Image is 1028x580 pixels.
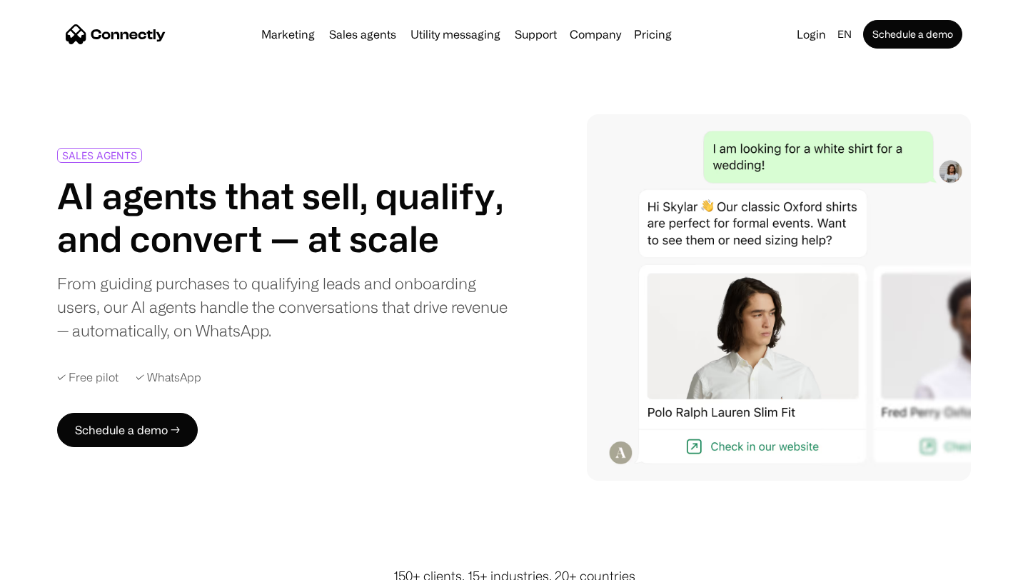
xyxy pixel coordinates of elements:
a: Utility messaging [405,29,506,40]
div: en [837,24,852,44]
div: ✓ Free pilot [57,371,119,384]
div: Company [565,24,625,44]
div: SALES AGENTS [62,150,137,161]
div: Company [570,24,621,44]
aside: Language selected: English [14,554,86,575]
a: Marketing [256,29,321,40]
a: Schedule a demo [863,20,962,49]
a: Pricing [628,29,677,40]
div: en [832,24,860,44]
a: Support [509,29,563,40]
a: Schedule a demo → [57,413,198,447]
div: From guiding purchases to qualifying leads and onboarding users, our AI agents handle the convers... [57,271,508,342]
a: Sales agents [323,29,402,40]
a: Login [791,24,832,44]
h1: AI agents that sell, qualify, and convert — at scale [57,174,508,260]
ul: Language list [29,555,86,575]
div: ✓ WhatsApp [136,371,201,384]
a: home [66,24,166,45]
